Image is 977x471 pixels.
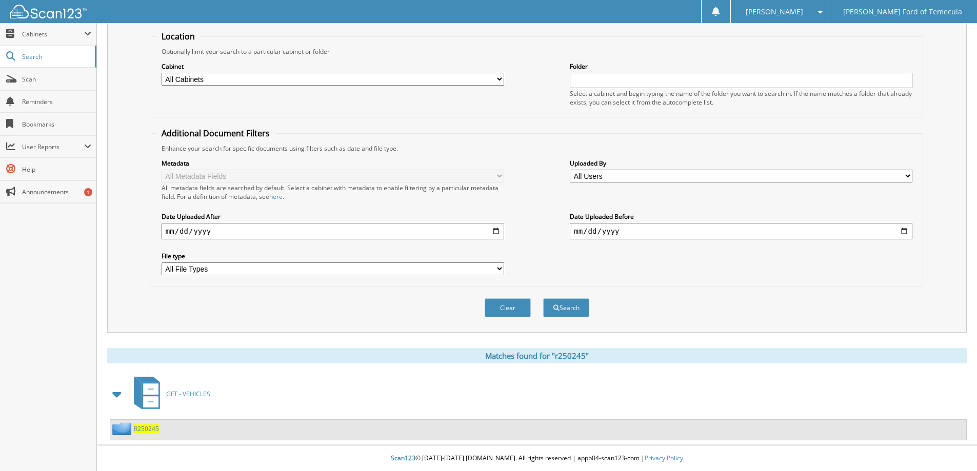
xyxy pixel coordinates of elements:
[134,424,159,433] a: R250245
[269,192,283,201] a: here
[570,62,912,71] label: Folder
[156,144,918,153] div: Enhance your search for specific documents using filters such as date and file type.
[162,183,504,201] div: All metadata fields are searched by default. Select a cabinet with metadata to enable filtering b...
[156,31,200,42] legend: Location
[570,212,912,221] label: Date Uploaded Before
[162,212,504,221] label: Date Uploaded After
[570,223,912,239] input: end
[570,89,912,107] div: Select a cabinet and begin typing the name of the folder you want to search in. If the name match...
[543,298,589,317] button: Search
[10,5,87,18] img: scan123-logo-white.svg
[746,9,803,15] span: [PERSON_NAME]
[22,188,91,196] span: Announcements
[645,454,683,462] a: Privacy Policy
[22,97,91,106] span: Reminders
[570,159,912,168] label: Uploaded By
[166,390,210,398] span: GFT - VEHICLES
[162,159,504,168] label: Metadata
[485,298,531,317] button: Clear
[22,75,91,84] span: Scan
[843,9,962,15] span: [PERSON_NAME] Ford of Temecula
[156,47,918,56] div: Optionally limit your search to a particular cabinet or folder
[22,165,91,174] span: Help
[22,120,91,129] span: Bookmarks
[112,422,134,435] img: folder2.png
[22,142,84,151] span: User Reports
[84,188,92,196] div: 1
[391,454,415,462] span: Scan123
[22,30,84,38] span: Cabinets
[128,374,210,414] a: GFT - VEHICLES
[22,52,90,61] span: Search
[162,252,504,260] label: File type
[97,446,977,471] div: © [DATE]-[DATE] [DOMAIN_NAME]. All rights reserved | appb04-scan123-com |
[156,128,275,139] legend: Additional Document Filters
[107,348,967,363] div: Matches found for "r250245"
[162,223,504,239] input: start
[162,62,504,71] label: Cabinet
